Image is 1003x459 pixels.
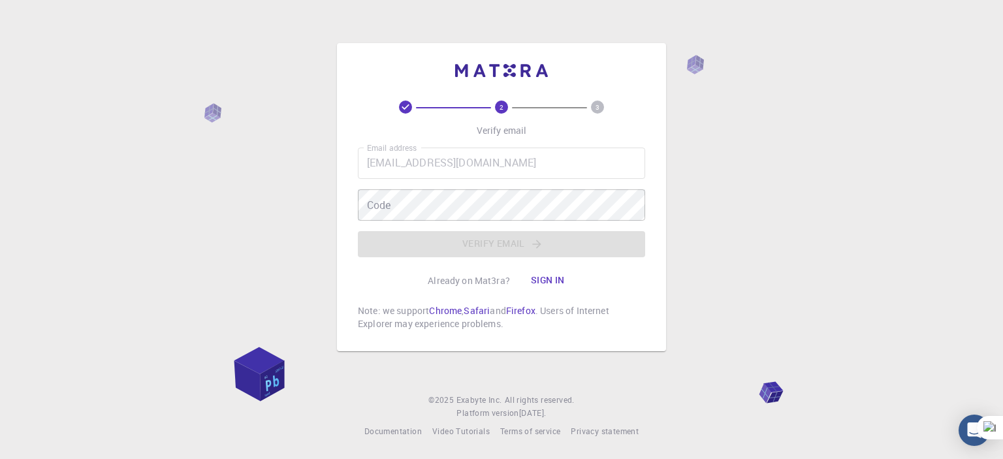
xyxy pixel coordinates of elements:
a: Firefox [506,304,535,317]
a: Safari [464,304,490,317]
span: Terms of service [500,426,560,436]
a: Video Tutorials [432,425,490,438]
span: [DATE] . [519,407,547,418]
a: [DATE]. [519,407,547,420]
span: Video Tutorials [432,426,490,436]
button: Sign in [520,268,575,294]
p: Already on Mat3ra? [428,274,510,287]
span: Documentation [364,426,422,436]
div: Open Intercom Messenger [959,415,990,446]
span: Platform version [456,407,518,420]
span: © 2025 [428,394,456,407]
p: Note: we support , and . Users of Internet Explorer may experience problems. [358,304,645,330]
text: 3 [596,103,599,112]
a: Exabyte Inc. [456,394,502,407]
a: Chrome [429,304,462,317]
a: Privacy statement [571,425,639,438]
span: All rights reserved. [505,394,575,407]
text: 2 [500,103,503,112]
a: Documentation [364,425,422,438]
span: Exabyte Inc. [456,394,502,405]
a: Terms of service [500,425,560,438]
label: Email address [367,142,417,153]
p: Verify email [477,124,527,137]
span: Privacy statement [571,426,639,436]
